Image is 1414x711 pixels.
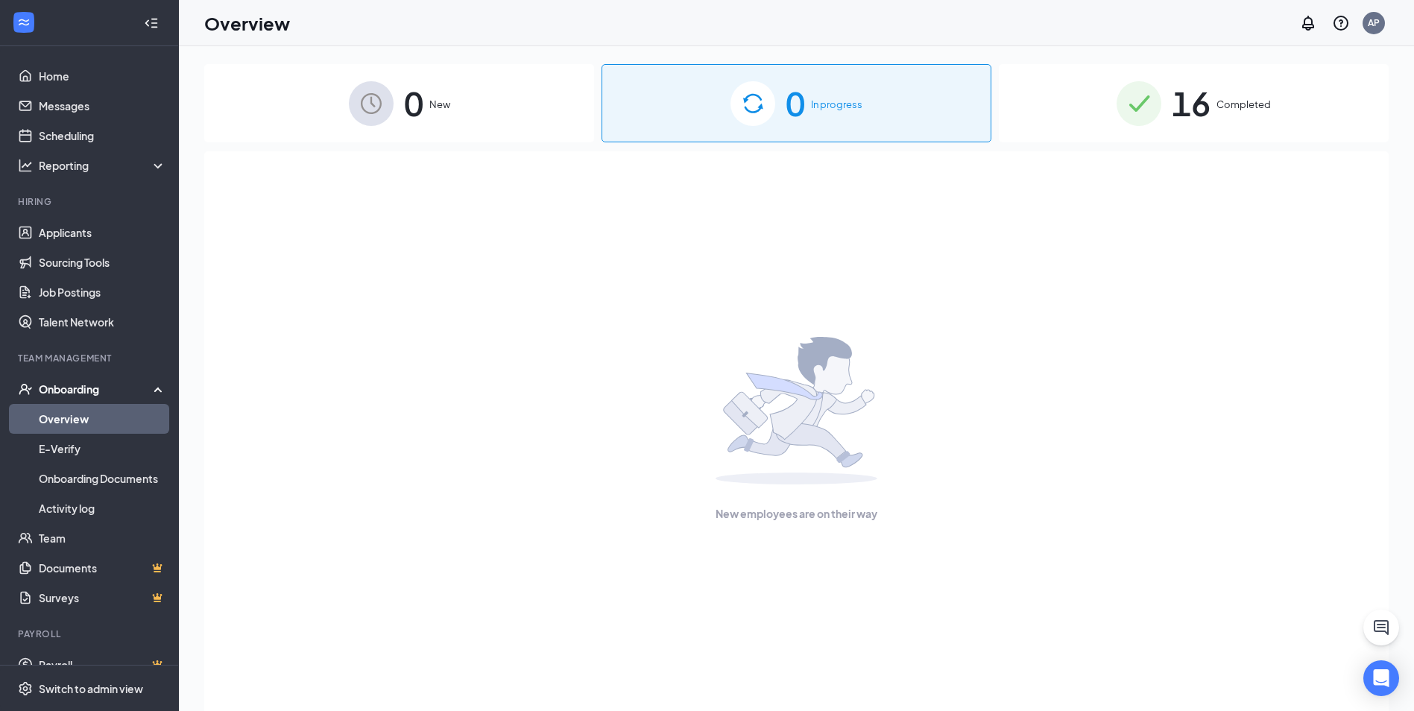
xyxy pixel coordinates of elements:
[1332,14,1350,32] svg: QuestionInfo
[39,464,166,493] a: Onboarding Documents
[1368,16,1380,29] div: AP
[1299,14,1317,32] svg: Notifications
[39,91,166,121] a: Messages
[786,78,805,129] span: 0
[1216,97,1271,112] span: Completed
[18,681,33,696] svg: Settings
[18,158,33,173] svg: Analysis
[39,247,166,277] a: Sourcing Tools
[39,681,143,696] div: Switch to admin view
[811,97,862,112] span: In progress
[39,307,166,337] a: Talent Network
[39,404,166,434] a: Overview
[39,650,166,680] a: PayrollCrown
[1363,660,1399,696] div: Open Intercom Messenger
[39,277,166,307] a: Job Postings
[39,553,166,583] a: DocumentsCrown
[39,583,166,613] a: SurveysCrown
[1372,619,1390,636] svg: ChatActive
[1363,610,1399,645] button: ChatActive
[39,121,166,151] a: Scheduling
[39,434,166,464] a: E-Verify
[39,523,166,553] a: Team
[404,78,423,129] span: 0
[39,493,166,523] a: Activity log
[204,10,290,36] h1: Overview
[18,382,33,396] svg: UserCheck
[39,158,167,173] div: Reporting
[18,352,163,364] div: Team Management
[429,97,450,112] span: New
[16,15,31,30] svg: WorkstreamLogo
[18,628,163,640] div: Payroll
[716,505,877,522] span: New employees are on their way
[144,16,159,31] svg: Collapse
[18,195,163,208] div: Hiring
[39,382,154,396] div: Onboarding
[39,61,166,91] a: Home
[1172,78,1211,129] span: 16
[39,218,166,247] a: Applicants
